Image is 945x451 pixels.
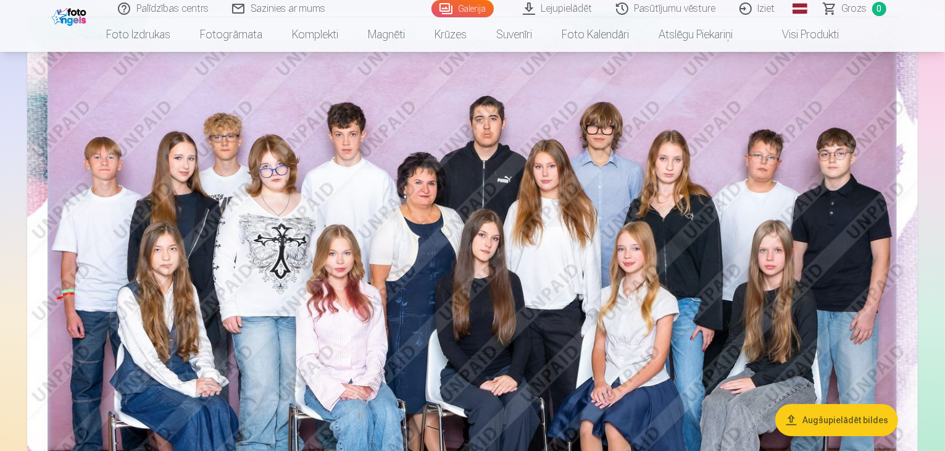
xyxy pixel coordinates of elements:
[353,17,420,52] a: Magnēti
[481,17,547,52] a: Suvenīri
[547,17,644,52] a: Foto kalendāri
[842,1,867,16] span: Grozs
[52,5,90,26] img: /fa1
[872,2,886,16] span: 0
[775,404,898,436] button: Augšupielādēt bildes
[420,17,481,52] a: Krūzes
[747,17,854,52] a: Visi produkti
[644,17,747,52] a: Atslēgu piekariņi
[91,17,185,52] a: Foto izdrukas
[185,17,277,52] a: Fotogrāmata
[277,17,353,52] a: Komplekti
